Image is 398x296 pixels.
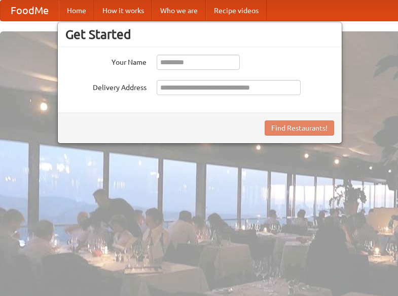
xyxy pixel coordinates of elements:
[65,55,147,67] label: Your Name
[65,80,147,93] label: Delivery Address
[265,120,334,136] button: Find Restaurants!
[59,1,94,21] a: Home
[1,1,59,21] a: FoodMe
[65,27,334,42] h3: Get Started
[206,1,267,21] a: Recipe videos
[94,1,152,21] a: How it works
[152,1,206,21] a: Who we are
